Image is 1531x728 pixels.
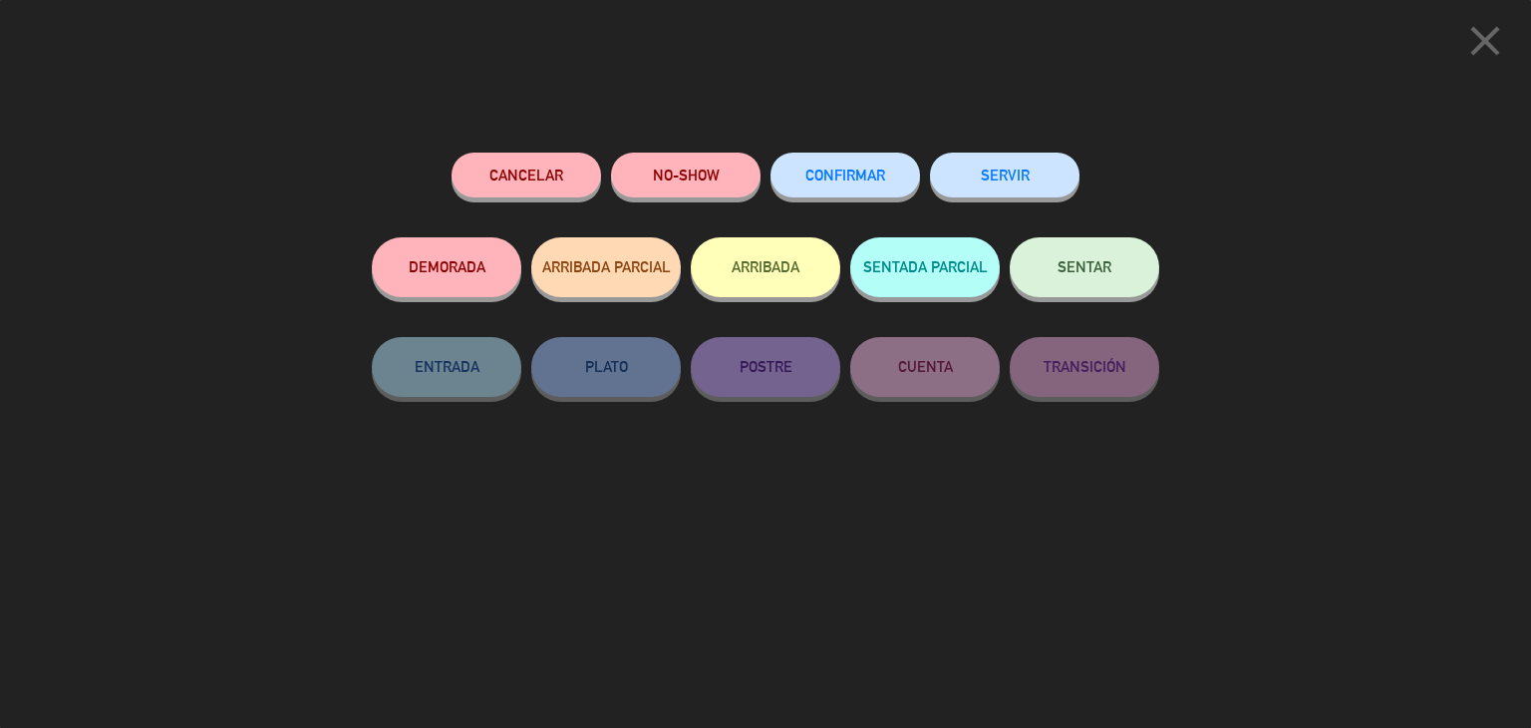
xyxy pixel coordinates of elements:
button: ARRIBADA PARCIAL [531,237,681,297]
button: POSTRE [691,337,840,397]
button: CONFIRMAR [770,153,920,197]
span: SENTAR [1058,258,1111,275]
button: TRANSICIÓN [1010,337,1159,397]
button: PLATO [531,337,681,397]
button: Cancelar [452,153,601,197]
i: close [1460,16,1510,66]
button: CUENTA [850,337,1000,397]
button: SERVIR [930,153,1079,197]
button: close [1454,15,1516,74]
button: ARRIBADA [691,237,840,297]
span: CONFIRMAR [805,167,885,183]
button: NO-SHOW [611,153,761,197]
span: ARRIBADA PARCIAL [542,258,671,275]
button: SENTADA PARCIAL [850,237,1000,297]
button: DEMORADA [372,237,521,297]
button: SENTAR [1010,237,1159,297]
button: ENTRADA [372,337,521,397]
